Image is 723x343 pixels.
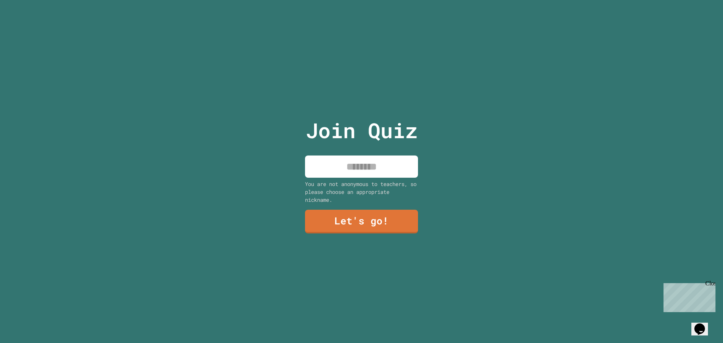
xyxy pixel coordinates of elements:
[660,280,715,312] iframe: chat widget
[306,115,418,146] p: Join Quiz
[305,210,418,233] a: Let's go!
[305,180,418,204] div: You are not anonymous to teachers, so please choose an appropriate nickname.
[3,3,52,48] div: Chat with us now!Close
[691,313,715,335] iframe: chat widget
